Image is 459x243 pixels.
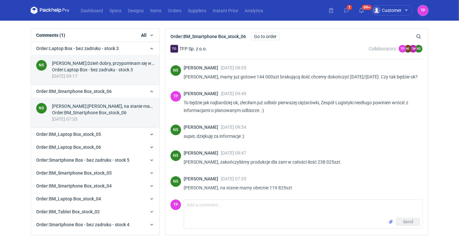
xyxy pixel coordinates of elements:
figcaption: NS [36,103,47,114]
a: Orders [165,6,185,14]
button: Order:BM_Smartphone Box_stock_04 [31,179,159,192]
input: Search [415,33,435,40]
figcaption: NS [170,125,181,135]
span: Collaborators [369,46,396,51]
button: Order:Smartphone Box - bez zadruku - stock 5 [31,154,159,167]
span: All [141,32,147,38]
div: Natalia Stępak [170,125,181,135]
span: [DATE] 07:35 [221,176,246,181]
figcaption: TP [170,91,181,102]
button: Order:BM_Smartphone Box_stock_05 [31,167,159,179]
span: Order : BM_Smartphone Box_stock_04 [36,183,112,188]
div: [DATE] 07:35 [52,116,154,122]
span: [DATE] 09:47 [221,150,246,156]
p: [PERSON_NAME], mamy już gotowe 144 000szt brakującą ilość chcemy dokończyć [DATE]/[DATE]. Czy tak... [184,73,418,81]
span: Order : Laptop Box - bez zadruku - stock 3 [36,46,119,51]
figcaption: EW [409,45,417,53]
button: 1 [341,5,352,15]
span: Order : BM_Laptop Box_stock_04 [36,196,101,201]
span: Order : BM_Laptop Box_stock_06 [36,145,101,150]
p: To będzie jak najbardziej ok, zleciłam już odbiór pierwszej ciężarówki, Zespół Logistyki niedługo... [184,99,418,114]
figcaption: NS [170,150,181,161]
span: Order : BM_Laptop Box_stock_05 [36,132,101,137]
figcaption: TP [399,45,406,53]
button: Send [396,218,420,226]
span: Order : BM_Tablet Box_stock_02 [36,209,100,214]
button: Order:BM_Laptop Box_stock_06 [31,141,159,154]
button: Order:Smartphone Box - bez zadruku - stock 4 [31,218,159,231]
a: Instant Price [209,6,241,14]
figcaption: NS [36,60,47,71]
button: Order:BM_Smartphone Box_stock_06 [31,85,159,98]
div: Order : Laptop Box - bez zadruku - stock 3 [52,66,154,73]
div: Customer [373,6,402,14]
div: Tosia Płotek [418,5,428,16]
div: Order : BM_Smartphone Box_stock_06 [52,109,154,116]
span: [PERSON_NAME] [184,91,221,96]
a: Go to order [251,33,280,40]
h1: Comments (1) [36,32,65,38]
div: [DATE] 09:17 [52,73,154,79]
p: [PERSON_NAME], na stanie mamy obecnie 119 825szt [184,184,418,192]
h2: Order : BM_Smartphone Box_stock_06 [170,33,246,40]
span: Order : Smartphone Box - bez zadruku - stock 5 [36,157,129,163]
button: All [141,32,154,38]
a: Analytics [241,6,266,14]
span: [PERSON_NAME] [184,176,221,181]
a: NS[PERSON_NAME]:[PERSON_NAME], na stanie mamy obecnie 119 825sztOrder:BM_Smartphone Box_stock_06[... [31,98,159,128]
a: Designs [125,6,147,14]
figcaption: KI [404,45,412,53]
button: Order:Laptop Box - bez zadruku - stock 3 [31,42,159,55]
span: Send [403,219,413,224]
div: Natalia Stępak [36,103,47,114]
span: Order : BM_Smartphone Box_stock_06 [36,89,112,94]
div: [PERSON_NAME] : [PERSON_NAME], na stanie mamy obecnie 119 825szt [52,103,154,109]
div: Natalia Stępak [170,150,181,161]
div: TFP Sp. z o.o. [170,45,178,53]
a: Items [147,6,165,14]
figcaption: To [170,45,178,53]
span: [DATE] 09:49 [221,91,246,96]
button: 99+ [356,5,367,15]
div: Natalia Stępak [36,60,47,71]
span: [PERSON_NAME] [184,65,221,70]
figcaption: NS [415,45,423,53]
figcaption: NS [170,176,181,187]
a: Dashboard [77,6,106,14]
button: Order:BM_Tablet Box_stock_02 [31,205,159,218]
div: TFP Sp. z o.o. [170,45,207,53]
span: [DATE] 09:54 [221,125,246,130]
button: Order:BM_Laptop Box_stock_05 [31,128,159,141]
div: Tosia Płotek [170,91,181,102]
span: Order : Smartphone Box - bez zadruku - stock 4 [36,222,129,227]
figcaption: TP [170,199,181,210]
span: Order : BM_Smartphone Box_stock_05 [36,170,112,176]
div: Natalia Stępak [170,65,181,76]
figcaption: NS [170,65,181,76]
div: Natalia Stępak [170,176,181,187]
button: Order:BM_Laptop Box_stock_04 [31,192,159,205]
svg: Packhelp Pro [31,6,69,14]
span: [PERSON_NAME] [184,125,221,130]
span: [DATE] 08:35 [221,65,246,70]
p: [PERSON_NAME], zakończyliśmy produkcje dla zam w całości ilość 238 025szt. [184,158,418,166]
button: TP [418,5,428,16]
span: [PERSON_NAME] [184,150,221,156]
div: [PERSON_NAME] : Dzień dobry, przypominam się w temacie odbioru zam :) [52,60,154,66]
p: super, dziękuję za informacje :) [184,132,418,140]
a: Suppliers [185,6,209,14]
div: Tosia Płotek [170,199,181,210]
button: Customer [372,5,418,15]
a: NS[PERSON_NAME]:Dzień dobry, przypominam się w temacie odbioru zam :)Order:Laptop Box - bez zadru... [31,55,159,85]
a: Specs [106,6,125,14]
